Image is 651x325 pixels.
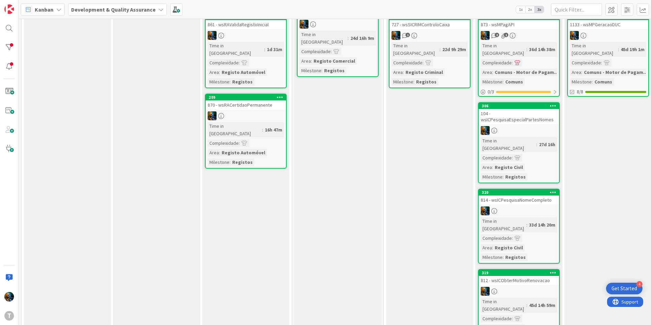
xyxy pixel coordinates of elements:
div: Area [208,149,219,156]
div: 319812 - wsICObterMotivoRenovacao [479,270,559,285]
span: 8/8 [577,88,583,95]
div: Complexidade [481,59,512,66]
span: : [403,68,404,76]
div: Milestone [392,78,413,86]
b: Development & Quality Assurance [71,6,156,13]
span: 1 [406,33,410,37]
div: Time in [GEOGRAPHIC_DATA] [481,42,526,57]
img: Visit kanbanzone.com [4,4,14,14]
div: Milestone [208,78,229,86]
span: : [492,244,493,251]
img: JC [208,111,217,120]
div: 319 [479,270,559,276]
span: : [219,149,220,156]
div: 288873 - wsMPagAPI [479,14,559,29]
div: Registos [414,78,438,86]
div: Comuns [504,78,525,86]
span: : [536,141,537,148]
div: 306104 - wsICPesquisaEspecialPartesNomes [479,103,559,124]
div: Time in [GEOGRAPHIC_DATA] [208,122,262,137]
div: 209870 - wsRACertidaoPermanente [206,94,286,109]
div: 33d 14h 20m [527,221,557,229]
span: 2x [525,6,535,13]
span: : [512,234,513,242]
a: 306104 - wsICPesquisaEspecialPartesNomesJCTime in [GEOGRAPHIC_DATA]:27d 16hComplexidade:Area:Regi... [478,102,560,183]
div: Get Started [612,285,637,292]
div: Area [392,68,403,76]
div: Area [570,68,581,76]
span: : [503,78,504,86]
div: 36d 14h 38m [527,46,557,53]
span: 0 / 3 [488,88,494,95]
span: 3x [535,6,544,13]
div: Time in [GEOGRAPHIC_DATA] [481,137,536,152]
div: 1d 31m [265,46,284,53]
span: : [229,158,231,166]
div: 209 [206,94,286,100]
div: Area [300,57,311,65]
div: JC [206,111,286,120]
div: 870 - wsRACertidaoPermanente [206,100,286,109]
div: Time in [GEOGRAPHIC_DATA] [208,42,264,57]
div: Registo Automóvel [220,149,267,156]
div: 45d 19h 1m [619,46,646,53]
div: Milestone [570,78,592,86]
div: 306 [482,104,559,108]
span: : [512,315,513,322]
span: : [526,46,527,53]
div: T [4,311,14,321]
div: JC [206,31,286,40]
span: : [229,78,231,86]
img: JC [4,292,14,301]
span: : [503,253,504,261]
a: 2221133 - wsMPGeracaoDUCJCTime in [GEOGRAPHIC_DATA]:45d 19h 1mComplexidade:Area:Comuns - Motor de... [567,13,649,97]
div: Time in [GEOGRAPHIC_DATA] [481,217,526,232]
a: 308727 - wsSICRIMControloCaixaJCTime in [GEOGRAPHIC_DATA]:22d 9h 29mComplexidade:Area:Registo Cri... [389,13,471,88]
div: JC [568,31,648,40]
span: : [239,139,240,147]
div: Complexidade [481,154,512,161]
div: 812 - wsICObterMotivoRenovacao [479,276,559,285]
span: : [512,154,513,161]
img: JC [300,20,308,29]
div: Milestone [481,253,503,261]
div: 319 [482,270,559,275]
div: Milestone [481,78,503,86]
div: Area [481,68,492,76]
div: Milestone [481,173,503,181]
div: Complexidade [300,48,331,55]
div: Registos [322,67,346,74]
span: : [413,78,414,86]
div: 22d 9h 29m [441,46,468,53]
div: Time in [GEOGRAPHIC_DATA] [392,42,440,57]
div: 306 [479,103,559,109]
span: : [526,301,527,309]
span: : [264,46,265,53]
a: 209870 - wsRACertidaoPermanenteJCTime in [GEOGRAPHIC_DATA]:16h 47mComplexidade:Area:Registo Autom... [205,94,287,169]
img: JC [481,287,490,296]
div: Complexidade [481,315,512,322]
div: 27d 16h [537,141,557,148]
span: : [492,164,493,171]
span: : [311,57,312,65]
div: JC [479,206,559,215]
div: Registo Civil [493,164,525,171]
div: Time in [GEOGRAPHIC_DATA] [570,42,618,57]
span: 2 [495,33,499,37]
div: Open Get Started checklist, remaining modules: 4 [606,283,642,294]
span: : [592,78,593,86]
div: JC [479,126,559,135]
span: : [526,221,527,229]
div: Registo Civil [493,244,525,251]
div: JC [390,31,470,40]
div: JC [479,287,559,296]
span: : [440,46,441,53]
div: Registos [231,158,254,166]
a: 288873 - wsMPagAPIJCTime in [GEOGRAPHIC_DATA]:36d 14h 38mComplexidade:Area:Comuns - Motor de Paga... [478,13,560,97]
a: 320814 - wsICPesquisaNomeCompletoJCTime in [GEOGRAPHIC_DATA]:33d 14h 20mComplexidade:Area:Registo... [478,189,560,264]
div: 209 [209,95,286,100]
div: Complexidade [208,139,239,147]
div: Area [481,164,492,171]
div: 104 - wsICPesquisaEspecialPartesNomes [479,109,559,124]
div: Registos [504,253,527,261]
